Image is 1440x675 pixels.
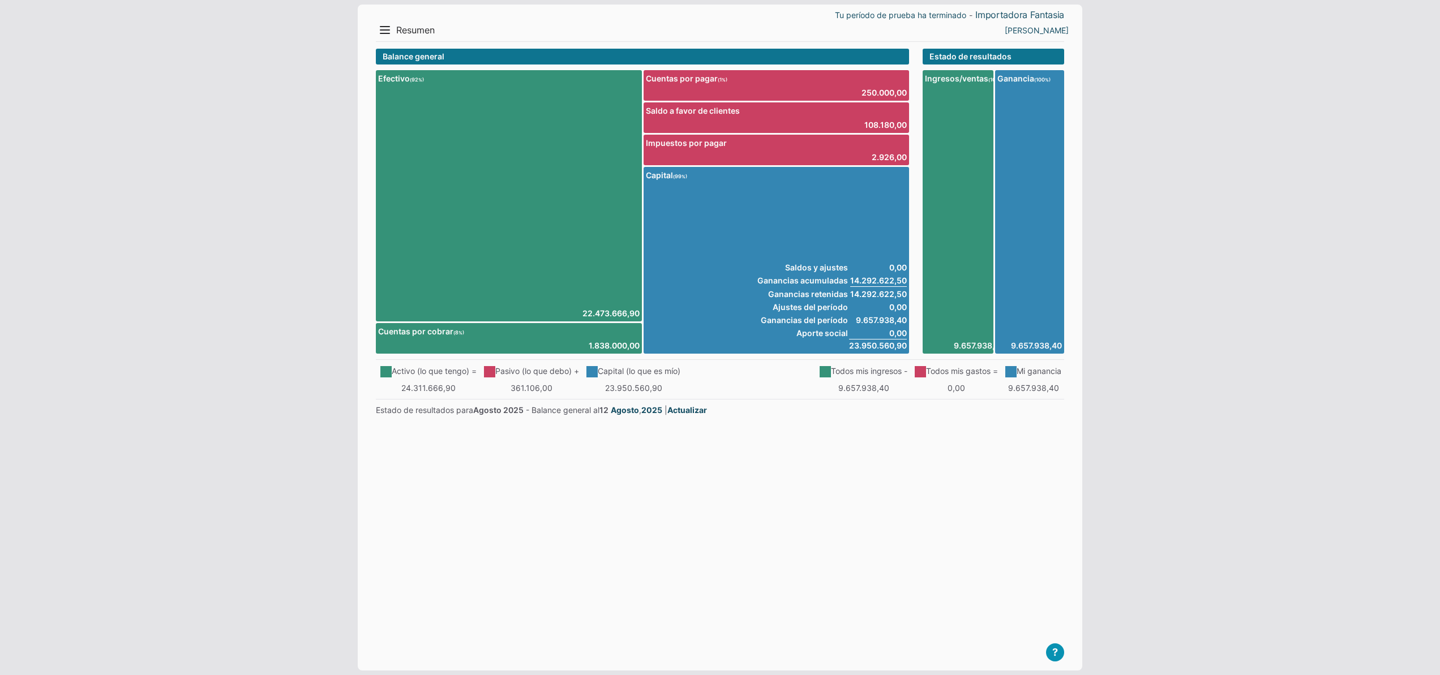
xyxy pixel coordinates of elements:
[453,329,464,336] i: 8
[1001,363,1064,380] td: Mi ganancia
[862,87,907,98] a: 250.000,00
[396,24,435,36] span: Resumen
[646,169,907,181] span: Capital
[815,363,910,380] td: Todos mis ingresos -
[1005,24,1069,36] a: Luisa Fernanda Palacio
[473,405,524,415] b: Agosto 2025
[757,274,848,287] span: Ganancias acumuladas
[850,301,907,313] span: 0,00
[410,76,424,83] i: 92
[849,339,907,351] span: 23.950.560,90
[611,404,639,416] a: Agosto
[969,12,972,19] span: -
[997,72,1062,84] span: Ganancia
[582,307,640,319] a: 22.473.666,90
[757,301,848,313] span: Ajustes del período
[479,363,582,380] td: Pasivo (lo que debo) +
[1046,643,1064,661] button: ?
[757,288,848,300] span: Ganancias retenidas
[850,261,907,273] span: 0,00
[376,21,394,39] button: Menu
[378,325,640,337] span: Cuentas por cobrar
[850,327,907,339] span: 0,00
[850,288,907,300] span: 14.292.622,50
[599,405,608,415] b: 12
[910,363,1001,380] td: Todos mis gastos =
[1001,380,1064,396] td: 9.657.938,40
[757,327,848,339] span: Aporte social
[925,72,1005,84] span: Ingresos/ventas
[589,339,640,351] a: 1.838.000,00
[1034,76,1051,83] i: 100
[975,9,1064,21] a: Importadora Fantasia
[923,49,1064,65] div: Estado de resultados
[757,261,848,273] span: Saldos y ajustes
[850,274,907,287] span: 14.292.622,50
[835,9,966,21] a: Tu período de prueba ha terminado
[376,363,479,380] td: Activo (lo que tengo) =
[815,380,910,396] td: 9.657.938,40
[850,314,907,326] span: 9.657.938,40
[646,72,907,84] span: Cuentas por pagar
[378,72,640,84] span: Efectivo
[910,380,1001,396] td: 0,00
[646,105,907,117] span: Saldo a favor de clientes
[376,403,1064,416] div: Estado de resultados para - Balance general al |
[611,405,662,415] span: ,
[864,119,907,131] a: 108.180,00
[988,76,1005,83] i: 100
[376,49,909,65] div: Balance general
[376,380,479,396] td: 24.311.666,90
[872,151,907,163] a: 2.926,00
[479,380,582,396] td: 361.106,00
[582,380,683,396] td: 23.950.560,90
[925,339,1005,351] a: 9.657.938,40
[641,404,662,416] a: 2025
[673,173,687,179] i: 99
[718,76,727,83] i: 1
[646,137,907,149] span: Impuestos por pagar
[757,314,848,326] span: Ganancias del período
[667,404,707,416] a: Actualizar
[997,339,1062,351] a: 9.657.938,40
[582,363,683,380] td: Capital (lo que es mío)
